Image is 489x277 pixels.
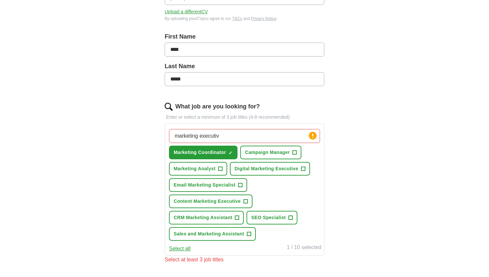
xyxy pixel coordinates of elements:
[165,114,324,121] p: Enter or select a minimum of 3 job titles (4-8 recommended)
[165,103,173,111] img: search.png
[169,146,238,159] button: Marketing Coordinator✓
[174,182,236,189] span: Email Marketing Specialist
[169,195,252,208] button: Content Marketing Executive
[251,214,286,221] span: SEO Specialist
[165,62,324,71] label: Last Name
[230,162,310,176] button: Digital Marketing Executive
[240,146,301,159] button: Campaign Manager
[169,178,247,192] button: Email Marketing Specialist
[246,211,297,224] button: SEO Specialist
[169,211,244,224] button: CRM Marketing Assistant
[174,230,244,237] span: Sales and Marketing Assistant
[169,162,227,176] button: Marketing Analyst
[251,16,277,21] a: Privacy Notice
[245,149,290,156] span: Campaign Manager
[169,129,320,143] input: Type a job title and press enter
[174,149,226,156] span: Marketing Coordinator
[174,198,241,205] span: Content Marketing Executive
[232,16,242,21] a: T&Cs
[174,165,216,172] span: Marketing Analyst
[165,256,324,264] div: Select at least 3 job titles
[175,102,260,111] label: What job are you looking for?
[169,227,256,241] button: Sales and Marketing Assistant
[165,32,324,41] label: First Name
[229,150,233,156] span: ✓
[169,245,191,253] button: Select all
[165,16,324,22] div: By uploading your CV you agree to our and .
[165,8,208,15] button: Upload a differentCV
[174,214,232,221] span: CRM Marketing Assistant
[235,165,298,172] span: Digital Marketing Executive
[287,243,321,253] div: 1 / 10 selected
